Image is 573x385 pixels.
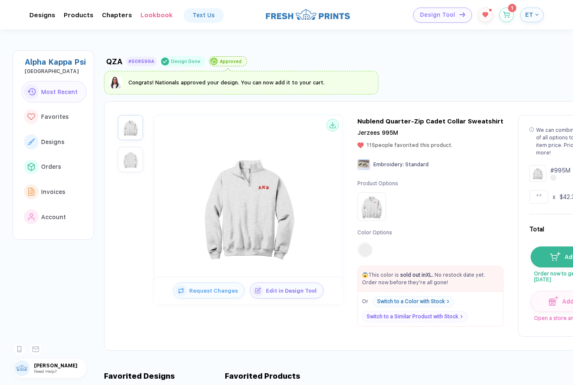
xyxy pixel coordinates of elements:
div: ProductsToggle dropdown menu [64,11,94,19]
img: sophie [109,76,122,89]
p: This color is No restock date yet. Order now before they're all gone! [358,271,503,286]
sup: 1 [489,9,492,11]
span: Designs [41,139,65,145]
img: icon [459,12,465,17]
div: Design Done [171,58,201,65]
div: Total [529,225,544,234]
div: Nublend Quarter-Zip Cadet Collar Sweatshirt [357,118,503,125]
img: link to icon [28,188,35,196]
img: e854e60e-c63b-4a7a-a332-0027c13d0311_nt_back_1755536188710.jpg [120,149,141,170]
img: icon [549,296,558,306]
strong: sold out in XL . [400,272,433,278]
span: Account [41,214,66,220]
div: #508599A [128,59,154,64]
span: Most Recent [41,89,78,95]
img: logo [266,8,350,21]
button: link to iconInvoices [21,181,87,203]
span: 😱 [362,272,368,278]
div: DesignsToggle dropdown menu [29,11,55,19]
img: link to icon [28,139,35,145]
div: x [552,193,555,201]
img: link to icon [27,113,35,120]
img: icon [550,252,560,260]
img: link to icon [27,88,36,95]
div: Alpha Kappa Psi [25,58,87,66]
button: link to iconDesigns [21,131,87,153]
div: # 995M [550,166,570,175]
button: link to iconMost Recent [21,81,87,103]
span: Favorites [41,113,69,120]
span: Need Help? [34,369,57,374]
span: Edit in Design Tool [263,288,323,294]
div: Switch to a Similar Product with Stock [367,314,458,320]
sup: 1 [508,4,516,12]
div: Favorited Products [225,372,300,380]
button: ET [520,8,544,22]
img: user profile [14,360,30,376]
button: iconEdit in Design Tool [250,283,323,299]
img: Embroidery [357,159,370,170]
span: Standard [405,162,429,168]
button: iconRequest Changes [173,283,245,299]
img: link to icon [28,163,35,170]
div: Approved [220,59,242,64]
span: Embroidery : [373,162,404,168]
img: Product Option [359,194,384,219]
a: Text Us [184,8,223,22]
button: link to iconAccount [21,206,87,228]
span: 115 people favorited this product. [367,142,453,148]
span: 1 [511,5,513,10]
button: Design Toolicon [413,8,472,23]
span: Design Tool [420,11,455,18]
img: icon [175,285,187,296]
div: Loyola University Chicago [25,68,87,74]
span: Jerzees 995M [357,129,398,136]
div: ChaptersToggle dropdown menu chapters [102,11,132,19]
div: Text Us [193,12,215,18]
span: Congrats! Nationals approved your design. You can now add it to your cart. [128,79,325,86]
div: Lookbook [141,11,173,19]
span: [PERSON_NAME] [34,363,86,369]
img: e854e60e-c63b-4a7a-a332-0027c13d0311_nt_front_1755536188708.jpg [181,138,315,272]
span: ET [525,11,533,18]
img: Design Group Summary Cell [529,165,546,182]
span: Invoices [41,189,65,195]
span: Orders [41,163,61,170]
div: LookbookToggle dropdown menu chapters [141,11,173,19]
button: link to iconOrders [21,156,87,178]
span: Request Changes [187,288,244,294]
div: Switch to a Color with Stock [377,299,445,304]
div: Color Options [357,229,398,236]
div: QZA [106,57,122,66]
div: Favorited Designs [104,372,175,380]
img: e854e60e-c63b-4a7a-a332-0027c13d0311_nt_front_1755536188708.jpg [120,117,141,138]
a: Switch to a Similar Product with Stock [362,311,468,322]
img: link to icon [28,213,35,221]
a: Switch to a Color with Stock [372,296,454,307]
img: icon [252,285,263,296]
div: Product Options [357,180,398,187]
span: Or [362,299,368,304]
button: link to iconFavorites [21,106,87,128]
button: Congrats! Nationals approved your design. You can now add it to your cart. [109,76,325,89]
